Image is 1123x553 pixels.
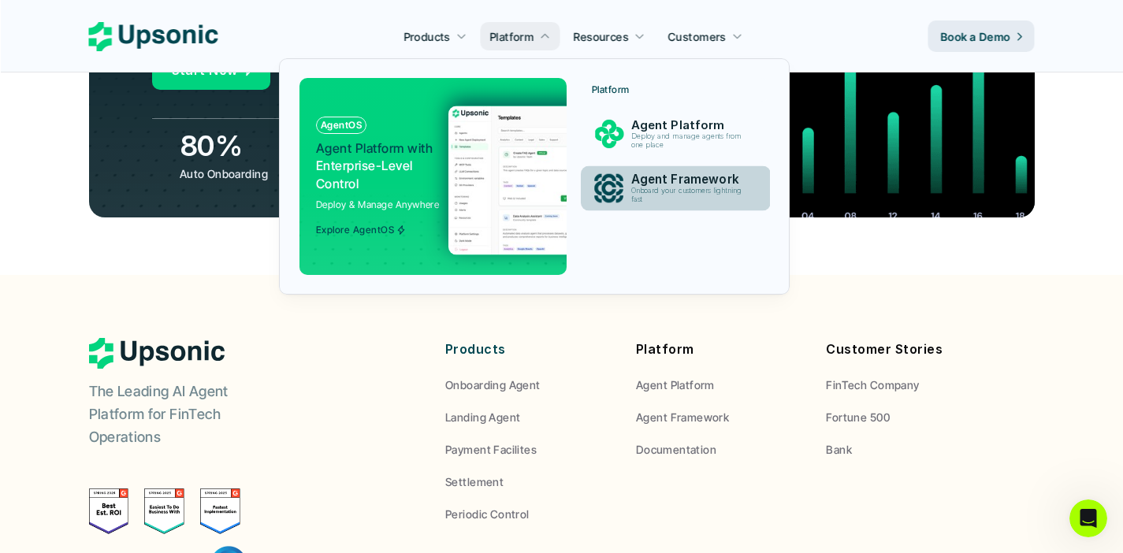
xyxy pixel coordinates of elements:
p: Documentation [636,441,716,458]
a: Book a Demo [928,20,1035,52]
a: Periodic Control [445,506,612,522]
p: The Leading AI Agent Platform for FinTech Operations [89,380,286,448]
iframe: Intercom live chat [1069,499,1107,537]
p: Platform [489,28,534,45]
p: AgentOS [321,120,362,131]
a: Landing Agent [445,409,612,425]
p: Landing Agent [445,409,520,425]
p: Customer Stories [826,338,993,361]
span: Explore AgentOS [316,225,406,236]
a: Products [394,22,476,50]
h3: 80% [180,126,309,165]
p: Fortune 500 [826,409,890,425]
p: Agent Framework [636,409,729,425]
p: Enterprise-Level Control [316,139,437,192]
p: Customers [668,28,727,45]
p: Agent Framework [630,173,749,187]
p: Onboarding Agent [445,377,541,393]
a: AgentOSAgent Platform withEnterprise-Level ControlDeploy & Manage AnywhereExplore AgentOS [299,78,567,275]
p: Agent Platform [631,118,749,132]
p: Onboard your customers lightning fast [630,187,747,204]
span: Agent Platform with [316,140,433,156]
a: Payment Facilites [445,441,612,458]
p: Platform [636,338,803,361]
p: Products [403,28,450,45]
p: Deploy & Manage Anywhere [316,197,440,212]
p: Settlement [445,473,504,490]
p: Explore AgentOS [316,225,394,236]
p: Products [445,338,612,361]
p: Payment Facilites [445,441,537,458]
p: Deploy and manage agents from one place [631,132,747,150]
a: Documentation [636,441,803,458]
p: Agent Platform [636,377,715,393]
p: Periodic Control [445,506,530,522]
p: Resources [574,28,629,45]
p: Book a Demo [941,28,1011,45]
p: Auto Onboarding [180,165,305,182]
p: Bank [826,441,852,458]
a: Settlement [445,473,612,490]
p: Platform [592,84,630,95]
a: Onboarding Agent [445,377,612,393]
p: FinTech Company [826,377,919,393]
